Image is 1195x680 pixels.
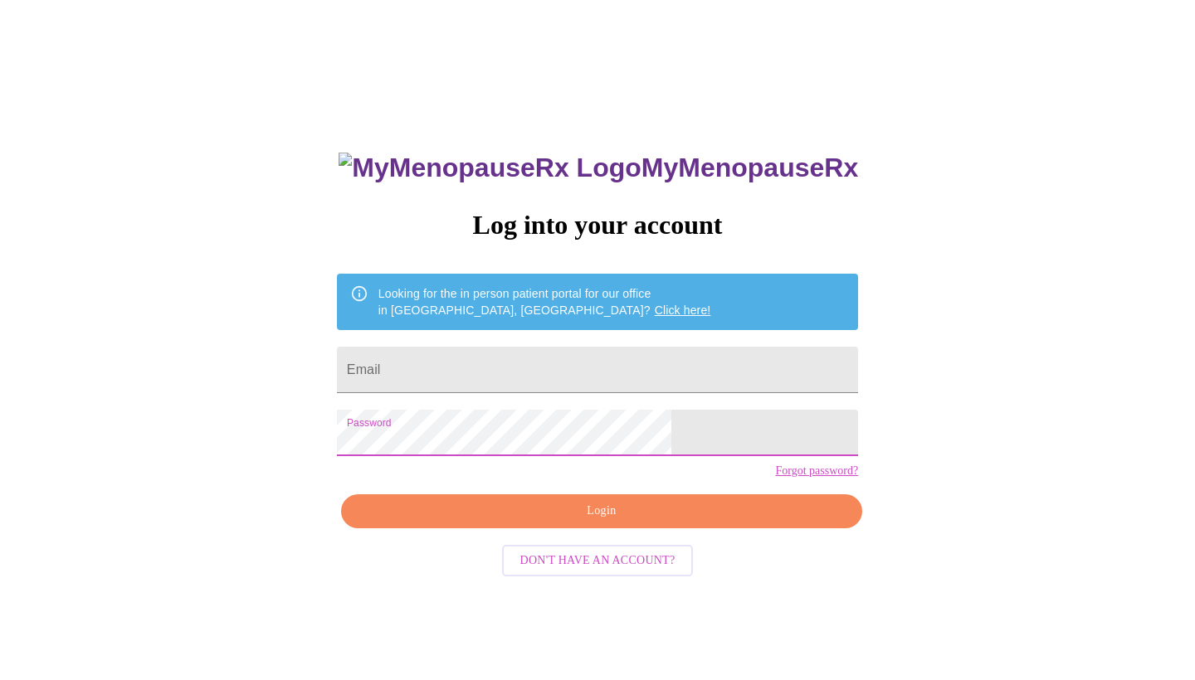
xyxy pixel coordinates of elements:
[498,551,698,566] a: Don't have an account?
[378,279,711,325] div: Looking for the in person patient portal for our office in [GEOGRAPHIC_DATA], [GEOGRAPHIC_DATA]?
[502,545,694,577] button: Don't have an account?
[360,501,843,522] span: Login
[775,464,858,478] a: Forgot password?
[339,153,858,183] h3: MyMenopauseRx
[341,494,862,528] button: Login
[655,304,711,317] a: Click here!
[339,153,641,183] img: MyMenopauseRx Logo
[520,551,676,571] span: Don't have an account?
[337,210,858,240] h3: Log into your account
